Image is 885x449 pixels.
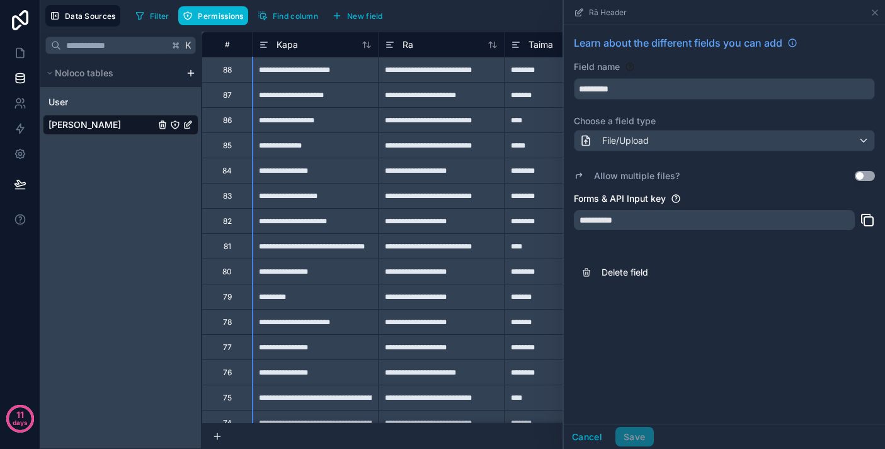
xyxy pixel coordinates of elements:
div: 79 [223,292,232,302]
div: 78 [223,317,232,327]
div: 82 [223,216,232,226]
span: Learn about the different fields you can add [574,35,782,50]
div: 83 [223,191,232,201]
div: 87 [223,90,232,100]
div: 76 [223,368,232,378]
a: Learn about the different fields you can add [574,35,797,50]
label: Choose a field type [574,115,875,127]
span: Data Sources [65,11,116,21]
div: 85 [223,141,232,151]
button: Filter [130,6,174,25]
div: 86 [223,115,232,125]
label: Allow multiple files? [594,170,680,182]
span: Find column [273,11,318,21]
p: 11 [16,409,24,421]
span: Ra [403,38,413,51]
button: Delete field [574,259,875,286]
button: Data Sources [45,5,120,26]
span: File/Upload [602,134,649,147]
button: Find column [253,6,323,25]
span: Filter [150,11,169,21]
div: 75 [223,393,232,403]
p: days [13,414,28,431]
div: 84 [222,166,232,176]
a: Permissions [178,6,253,25]
button: Permissions [178,6,248,25]
label: Forms & API Input key [574,192,666,205]
button: Cancel [564,427,610,447]
button: File/Upload [574,130,875,151]
span: New field [347,11,383,21]
span: Delete field [602,266,783,279]
span: Kapa [277,38,298,51]
span: Permissions [198,11,243,21]
button: New field [328,6,387,25]
div: 88 [223,65,232,75]
span: K [184,41,193,50]
div: # [212,40,243,49]
div: 80 [222,267,232,277]
div: 77 [223,342,232,353]
span: Taima [528,38,553,51]
div: 81 [224,242,231,252]
div: 74 [223,418,232,428]
label: Field name [574,61,620,73]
